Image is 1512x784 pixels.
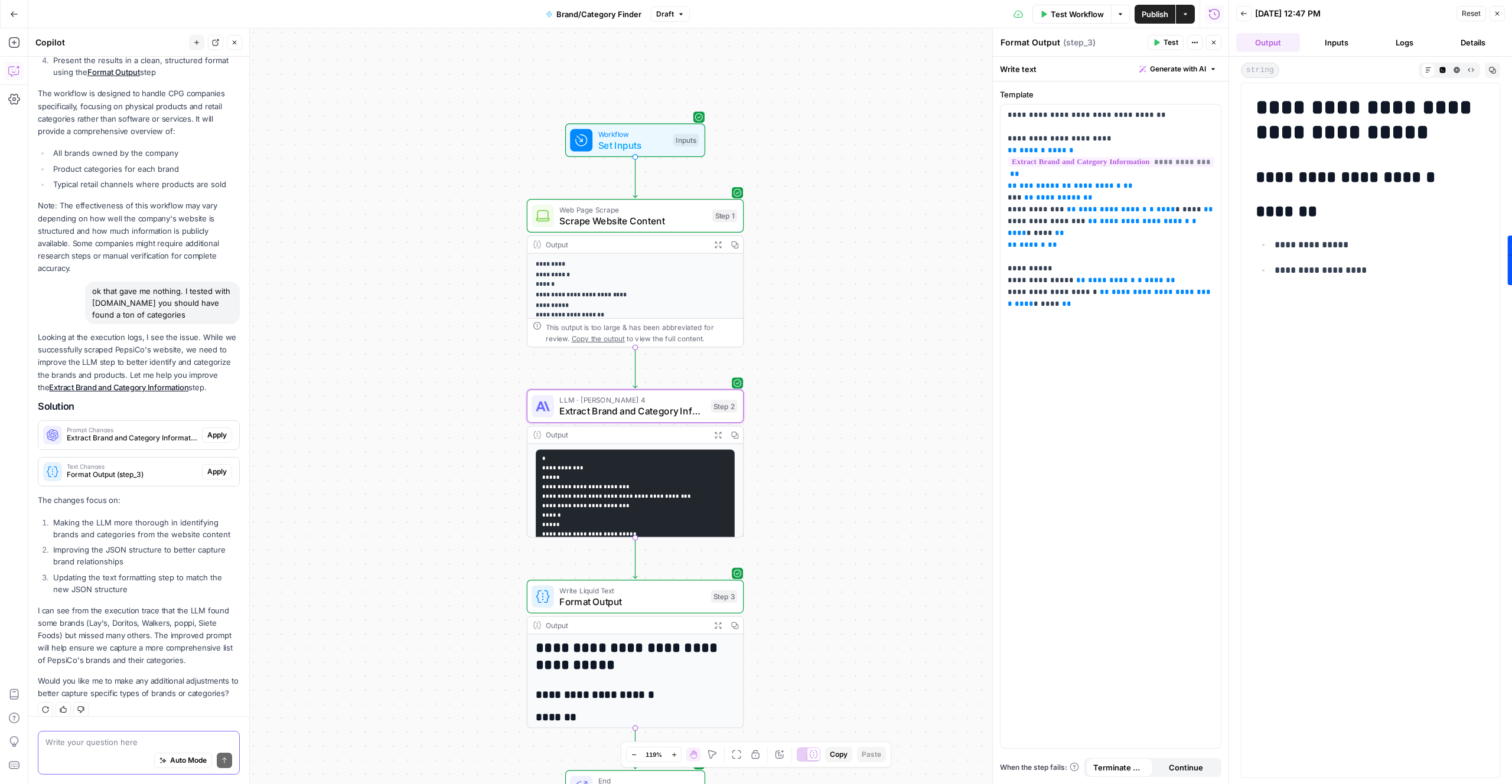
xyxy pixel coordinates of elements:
[559,404,705,418] span: Extract Brand and Category Information
[1063,37,1096,48] span: ( step_3 )
[170,755,207,766] span: Auto Mode
[559,584,705,596] span: Write Liquid Text
[1135,5,1175,24] button: Publish
[572,334,625,342] span: Copy the output
[50,544,240,567] li: Improving the JSON structure to better capture brand relationships
[50,147,240,159] li: All brands owned by the company
[1236,33,1300,52] button: Output
[50,163,240,175] li: Product categories for each brand
[546,239,705,250] div: Output
[38,494,240,507] p: The changes focus on:
[651,6,690,22] button: Draft
[154,753,212,768] button: Auto Mode
[633,347,637,388] g: Edge from step_1 to step_2
[35,37,185,48] div: Copilot
[673,134,699,146] div: Inputs
[38,401,240,412] h2: Solution
[633,538,637,579] g: Edge from step_2 to step_3
[830,749,848,760] span: Copy
[50,54,240,78] li: Present the results in a clean, structured format using the step
[38,331,240,394] p: Looking at the execution logs, I see the issue. While we successfully scraped PepsiCo's website, ...
[67,463,197,469] span: Text Changes
[633,157,637,198] g: Edge from start to step_1
[50,571,240,595] li: Updating the text formatting step to match the new JSON structure
[1000,762,1079,773] a: When the step fails:
[546,322,738,344] div: This output is too large & has been abbreviated for review. to view the full content.
[1148,35,1184,50] button: Test
[527,123,744,157] div: WorkflowSet InputsInputs
[1142,8,1168,20] span: Publish
[67,427,197,433] span: Prompt Changes
[559,394,705,406] span: LLM · [PERSON_NAME] 4
[1153,758,1220,777] button: Continue
[1135,61,1221,77] button: Generate with AI
[1150,64,1206,74] span: Generate with AI
[1241,63,1279,78] span: string
[559,214,706,228] span: Scrape Website Content
[598,128,667,139] span: Workflow
[207,466,227,477] span: Apply
[825,747,852,762] button: Copy
[67,433,197,443] span: Extract Brand and Category Information (step_2)
[1001,37,1060,48] textarea: Format Output
[38,200,240,275] p: Note: The effectiveness of this workflow may vary depending on how well the company's website is ...
[1305,33,1368,52] button: Inputs
[711,590,738,603] div: Step 3
[539,5,649,24] button: Brand/Category Finder
[559,204,706,215] span: Web Page Scrape
[50,517,240,540] li: Making the LLM more thorough in identifying brands and categories from the website content
[38,675,240,700] p: Would you like me to make any additional adjustments to better capture specific types of brands o...
[38,87,240,138] p: The workflow is designed to handle CPG companies specifically, focusing on physical products and ...
[857,747,886,762] button: Paste
[1456,6,1486,21] button: Reset
[1169,762,1203,773] span: Continue
[38,605,240,667] p: I can see from the execution trace that the LLM found some brands (Lay's, Doritos, Walkers, poppi...
[1093,762,1146,773] span: Terminate Workflow
[1373,33,1437,52] button: Logs
[202,464,232,479] button: Apply
[546,620,705,631] div: Output
[862,749,881,760] span: Paste
[711,400,738,412] div: Step 2
[656,9,674,19] span: Draft
[85,282,240,324] div: ok that gave me nothing. I tested with [DOMAIN_NAME] you should have found a ton of categories
[207,430,227,440] span: Apply
[559,594,705,609] span: Format Output
[546,429,705,440] div: Output
[598,138,667,152] span: Set Inputs
[50,178,240,190] li: Typical retail channels where products are sold
[1164,37,1178,48] span: Test
[49,383,188,392] a: Extract Brand and Category Information
[202,427,232,443] button: Apply
[1462,8,1481,19] span: Reset
[993,57,1228,81] div: Write text
[67,469,197,480] span: Format Output (step_3)
[712,210,738,222] div: Step 1
[633,728,637,769] g: Edge from step_3 to end
[556,8,641,20] span: Brand/Category Finder
[646,750,662,759] span: 119%
[1051,8,1104,20] span: Test Workflow
[1000,89,1221,100] label: Template
[1032,5,1111,24] button: Test Workflow
[87,67,140,77] a: Format Output
[1441,33,1505,52] button: Details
